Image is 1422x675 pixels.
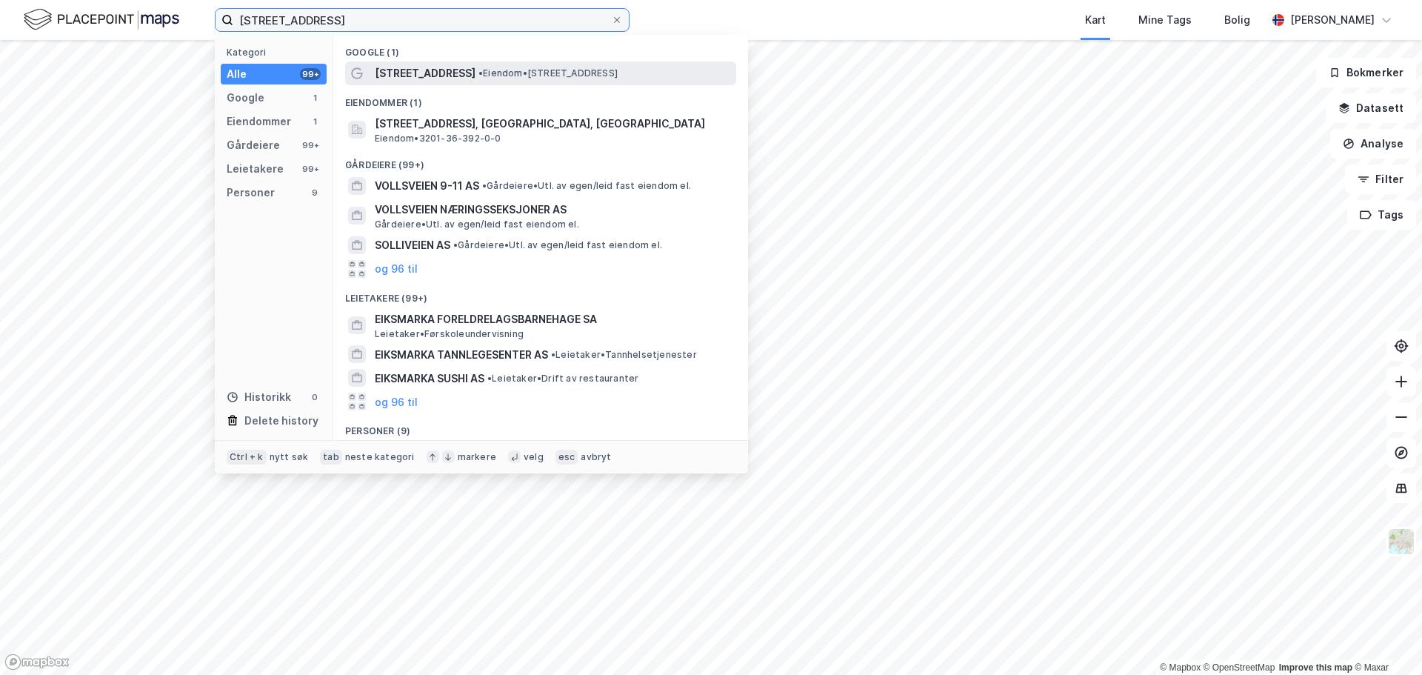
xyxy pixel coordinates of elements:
span: Gårdeiere • Utl. av egen/leid fast eiendom el. [453,239,662,251]
span: • [487,373,492,384]
div: Ctrl + k [227,450,267,465]
div: Gårdeiere (99+) [333,147,748,174]
iframe: Chat Widget [1348,604,1422,675]
span: Leietaker • Drift av restauranter [487,373,638,385]
span: Eiendom • [STREET_ADDRESS] [478,67,618,79]
span: EIKSMARKA FORELDRELAGSBARNEHAGE SA [375,310,730,328]
span: Gårdeiere • Utl. av egen/leid fast eiendom el. [482,180,691,192]
div: [PERSON_NAME] [1290,11,1375,29]
div: Bolig [1224,11,1250,29]
a: Mapbox homepage [4,654,70,671]
span: • [453,239,458,250]
span: [STREET_ADDRESS], [GEOGRAPHIC_DATA], [GEOGRAPHIC_DATA] [375,115,730,133]
a: Mapbox [1160,662,1201,673]
div: Personer [227,184,275,202]
input: Søk på adresse, matrikkel, gårdeiere, leietakere eller personer [233,9,611,31]
button: Bokmerker [1316,58,1416,87]
span: Leietaker • Tannhelsetjenester [551,349,697,361]
div: Mine Tags [1138,11,1192,29]
div: Kart [1085,11,1106,29]
div: 0 [309,391,321,403]
div: 99+ [300,68,321,80]
div: Eiendommer [227,113,291,130]
div: 9 [309,187,321,199]
span: EIKSMARKA SUSHI AS [375,370,484,388]
div: Kategori [227,47,327,58]
div: velg [524,451,544,463]
div: Google [227,89,264,107]
span: • [482,180,487,191]
div: 99+ [300,139,321,151]
span: • [478,67,483,79]
button: Analyse [1330,129,1416,159]
span: Gårdeiere • Utl. av egen/leid fast eiendom el. [375,219,579,230]
button: Datasett [1326,93,1416,123]
div: neste kategori [345,451,415,463]
div: 99+ [300,163,321,175]
a: OpenStreetMap [1204,662,1275,673]
div: tab [320,450,342,465]
div: Personer (9) [333,413,748,440]
div: 1 [309,116,321,127]
img: logo.f888ab2527a4732fd821a326f86c7f29.svg [24,7,179,33]
img: Z [1387,528,1415,556]
button: Filter [1345,164,1416,194]
div: 1 [309,92,321,104]
span: VOLLSVEIEN 9-11 AS [375,177,479,195]
div: Google (1) [333,35,748,61]
span: • [551,349,555,360]
div: Delete history [244,412,318,430]
span: SOLLIVEIEN AS [375,236,450,254]
div: Leietakere [227,160,284,178]
div: markere [458,451,496,463]
a: Improve this map [1279,662,1352,673]
div: Historikk [227,388,291,406]
div: Gårdeiere [227,136,280,154]
span: Eiendom • 3201-36-392-0-0 [375,133,501,144]
div: esc [555,450,578,465]
div: Leietakere (99+) [333,281,748,307]
button: og 96 til [375,260,418,278]
span: Leietaker • Førskoleundervisning [375,328,524,340]
div: Alle [227,65,247,83]
button: og 96 til [375,393,418,410]
div: Kontrollprogram for chat [1348,604,1422,675]
span: VOLLSVEIEN NÆRINGSSEKSJONER AS [375,201,730,219]
div: nytt søk [270,451,309,463]
div: Eiendommer (1) [333,85,748,112]
button: Tags [1347,200,1416,230]
span: [STREET_ADDRESS] [375,64,475,82]
span: EIKSMARKA TANNLEGESENTER AS [375,346,548,364]
div: avbryt [581,451,611,463]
